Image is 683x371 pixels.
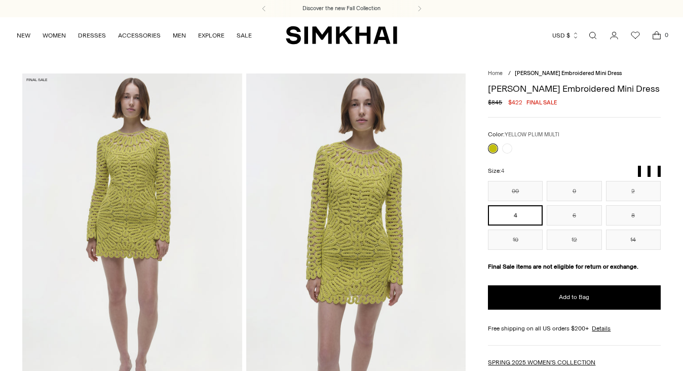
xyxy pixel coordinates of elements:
[583,25,603,46] a: Open search modal
[286,25,397,45] a: SIMKHAI
[606,181,661,201] button: 2
[647,25,667,46] a: Open cart modal
[547,181,601,201] button: 0
[662,30,671,40] span: 0
[237,24,252,47] a: SALE
[43,24,66,47] a: WOMEN
[488,130,559,139] label: Color:
[488,324,660,333] div: Free shipping on all US orders $200+
[552,24,579,47] button: USD $
[78,24,106,47] a: DRESSES
[604,25,624,46] a: Go to the account page
[198,24,224,47] a: EXPLORE
[17,24,30,47] a: NEW
[488,181,543,201] button: 00
[547,230,601,250] button: 12
[488,263,638,270] strong: Final Sale items are not eligible for return or exchange.
[606,230,661,250] button: 14
[488,230,543,250] button: 10
[118,24,161,47] a: ACCESSORIES
[592,324,611,333] a: Details
[488,285,660,310] button: Add to Bag
[488,84,660,93] h1: [PERSON_NAME] Embroidered Mini Dress
[488,166,504,176] label: Size:
[173,24,186,47] a: MEN
[488,205,543,226] button: 4
[606,205,661,226] button: 8
[488,69,660,78] nav: breadcrumbs
[488,359,595,366] a: SPRING 2025 WOMEN'S COLLECTION
[515,70,622,77] span: [PERSON_NAME] Embroidered Mini Dress
[559,293,589,302] span: Add to Bag
[508,98,522,107] span: $422
[505,131,559,138] span: YELLOW PLUM MULTI
[625,25,646,46] a: Wishlist
[547,205,601,226] button: 6
[501,168,504,174] span: 4
[302,5,381,13] a: Discover the new Fall Collection
[488,70,503,77] a: Home
[508,69,511,78] div: /
[488,98,502,107] s: $845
